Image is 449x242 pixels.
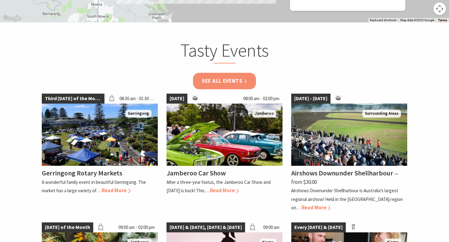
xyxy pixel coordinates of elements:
[125,110,152,118] span: Gerringong
[42,104,158,166] img: Christmas Market and Street Parade
[240,94,282,104] span: 08:00 am - 02:00 pm
[167,222,245,232] span: [DATE] & [DATE], [DATE] & [DATE]
[2,14,22,22] img: Google
[400,18,434,22] span: Map data ©2025 Google
[42,179,146,193] p: A wonderful family event in beautiful Gerringong. The market has a large variety of…
[167,94,282,212] a: [DATE] 08:00 am - 02:00 pm Jamberoo Car Show Jamberoo Jamberoo Car Show After a three-year hiatus...
[102,40,347,64] h2: Tasty Events
[362,110,401,118] span: Surrounding Areas
[102,187,131,194] span: Read More
[167,169,226,177] h4: Jamberoo Car Show
[210,187,239,194] span: Read More
[167,104,282,166] img: Jamberoo Car Show
[291,188,403,210] p: Airshows Downunder Shellharbour is Australia’s largest regional airshow! Held in the [GEOGRAPHIC_...
[167,179,271,193] p: After a three-year hiatus, the Jamberoo Car Show and [DATE] is back! This…
[115,222,158,232] span: 09:00 am - 02:00 pm
[42,94,158,212] a: Third [DATE] of the Month 08:30 am - 01:30 pm Christmas Market and Street Parade Gerringong Gerri...
[291,94,331,104] span: [DATE] - [DATE]
[167,94,187,104] span: [DATE]
[370,18,397,22] button: Keyboard shortcuts
[252,110,276,118] span: Jamberoo
[291,94,407,212] a: [DATE] - [DATE] Grandstand crowd enjoying the close view of the display and mountains Surrounding...
[291,104,407,166] img: Grandstand crowd enjoying the close view of the display and mountains
[433,2,446,15] button: Map camera controls
[302,204,331,211] span: Read More
[42,222,93,232] span: [DATE] of the Month
[42,94,104,104] span: Third [DATE] of the Month
[260,222,282,232] span: 09:00 am
[193,73,256,89] a: See all Events
[42,169,122,177] h4: Gerringong Rotary Markets
[291,169,393,177] h4: Airshows Downunder Shellharbour
[116,94,158,104] span: 08:30 am - 01:30 pm
[438,18,447,22] a: Terms (opens in new tab)
[291,222,346,232] span: Every [DATE] & [DATE]
[2,14,22,22] a: Open this area in Google Maps (opens a new window)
